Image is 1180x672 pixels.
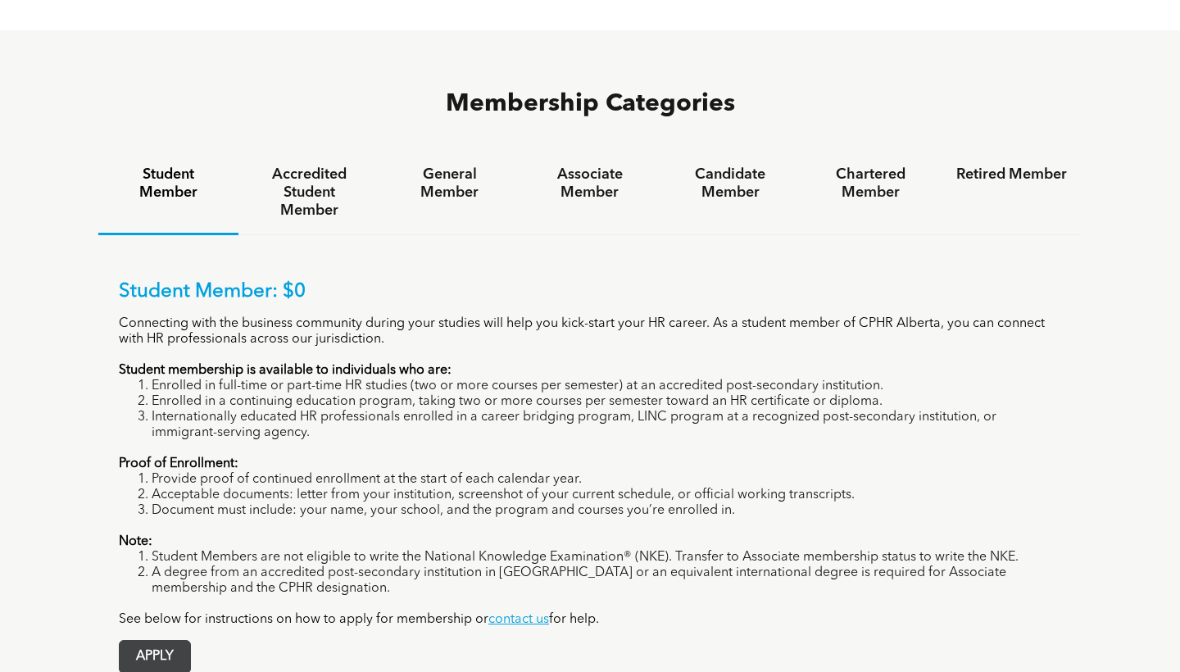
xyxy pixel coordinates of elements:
p: Student Member: $0 [119,280,1061,304]
li: Enrolled in a continuing education program, taking two or more courses per semester toward an HR ... [152,394,1061,410]
strong: Note: [119,535,152,548]
h4: Accredited Student Member [253,166,364,220]
strong: Student membership is available to individuals who are: [119,364,452,377]
a: contact us [488,613,549,626]
strong: Proof of Enrollment: [119,457,238,470]
li: Internationally educated HR professionals enrolled in a career bridging program, LINC program at ... [152,410,1061,441]
h4: General Member [394,166,505,202]
li: Provide proof of continued enrollment at the start of each calendar year. [152,472,1061,488]
p: See below for instructions on how to apply for membership or for help. [119,612,1061,628]
li: Student Members are not eligible to write the National Knowledge Examination® (NKE). Transfer to ... [152,550,1061,565]
h4: Associate Member [534,166,645,202]
h4: Candidate Member [675,166,786,202]
h4: Student Member [113,166,224,202]
li: Acceptable documents: letter from your institution, screenshot of your current schedule, or offic... [152,488,1061,503]
li: Enrolled in full-time or part-time HR studies (two or more courses per semester) at an accredited... [152,379,1061,394]
li: Document must include: your name, your school, and the program and courses you’re enrolled in. [152,503,1061,519]
h4: Chartered Member [815,166,926,202]
span: Membership Categories [446,92,735,116]
p: Connecting with the business community during your studies will help you kick-start your HR caree... [119,316,1061,347]
li: A degree from an accredited post-secondary institution in [GEOGRAPHIC_DATA] or an equivalent inte... [152,565,1061,597]
h4: Retired Member [956,166,1067,184]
